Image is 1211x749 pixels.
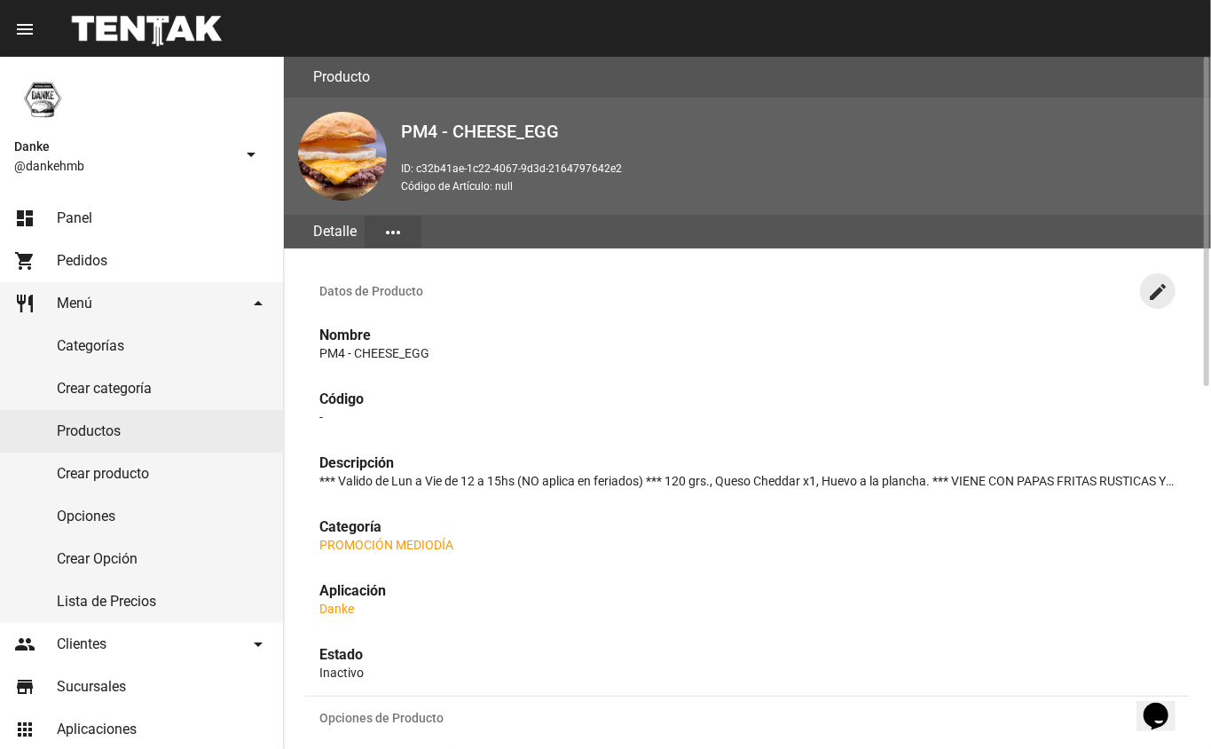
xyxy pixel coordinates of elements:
[319,390,364,407] strong: Código
[401,117,1197,146] h2: PM4 - CHEESE_EGG
[319,344,1176,362] p: PM4 - CHEESE_EGG
[305,215,365,248] div: Detalle
[14,19,35,40] mat-icon: menu
[319,602,354,616] a: Danke
[57,295,92,312] span: Menú
[57,252,107,270] span: Pedidos
[313,65,370,90] h3: Producto
[401,177,1197,195] p: Código de Artículo: null
[14,719,35,740] mat-icon: apps
[298,112,387,201] img: 32798bc7-b8d8-4720-a981-b748d0984708.png
[319,472,1176,490] p: *** Valido de Lun a Vie de 12 a 15hs (NO aplica en feriados) *** 120 grs., Queso Cheddar x1, Huev...
[57,635,106,653] span: Clientes
[14,293,35,314] mat-icon: restaurant
[14,136,233,157] span: Danke
[14,250,35,272] mat-icon: shopping_cart
[14,157,233,175] span: @dankehmb
[382,222,404,243] mat-icon: more_horiz
[57,678,126,696] span: Sucursales
[14,634,35,655] mat-icon: people
[319,538,453,552] a: PROMOCIÓN MEDIODÍA
[248,634,269,655] mat-icon: arrow_drop_down
[319,327,371,343] strong: Nombre
[57,209,92,227] span: Panel
[319,408,1176,426] p: -
[319,582,386,599] strong: Aplicación
[401,160,1197,177] p: ID: c32b41ae-1c22-4067-9d3d-2164797642e2
[14,208,35,229] mat-icon: dashboard
[1136,678,1193,731] iframe: chat widget
[319,711,1140,725] span: Opciones de Producto
[248,293,269,314] mat-icon: arrow_drop_down
[14,676,35,698] mat-icon: store
[319,518,381,535] strong: Categoría
[1147,281,1168,303] mat-icon: create
[319,646,363,663] strong: Estado
[240,144,262,165] mat-icon: arrow_drop_down
[14,71,71,128] img: 1d4517d0-56da-456b-81f5-6111ccf01445.png
[319,664,1176,682] p: Inactivo
[319,454,394,471] strong: Descripción
[365,216,421,248] button: Elegir sección
[319,284,1140,298] span: Datos de Producto
[57,721,137,738] span: Aplicaciones
[1140,273,1176,309] button: Editar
